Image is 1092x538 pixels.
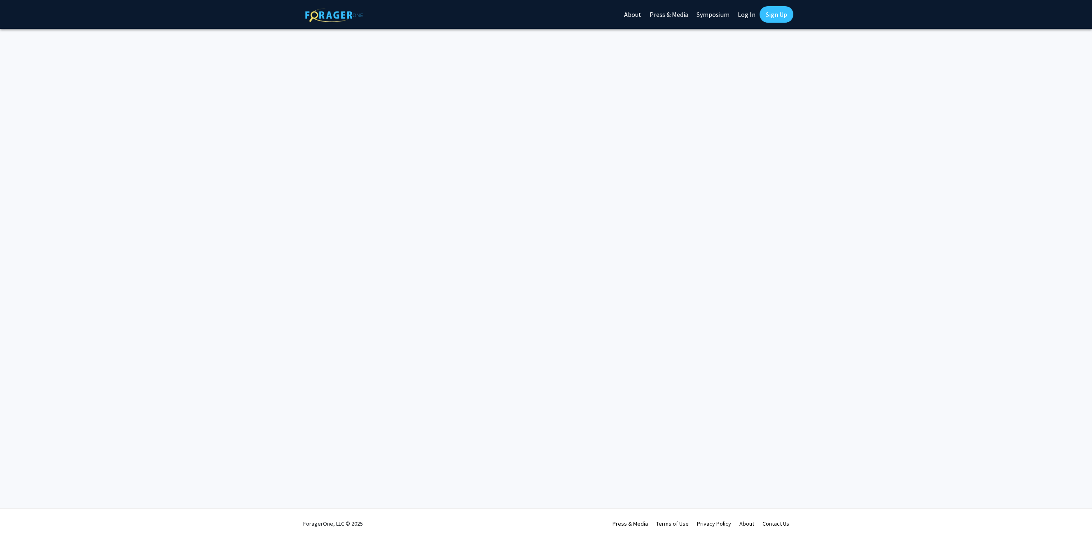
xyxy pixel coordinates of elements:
[303,509,363,538] div: ForagerOne, LLC © 2025
[305,8,363,22] img: ForagerOne Logo
[613,520,648,527] a: Press & Media
[760,6,793,23] a: Sign Up
[697,520,731,527] a: Privacy Policy
[656,520,689,527] a: Terms of Use
[739,520,754,527] a: About
[762,520,789,527] a: Contact Us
